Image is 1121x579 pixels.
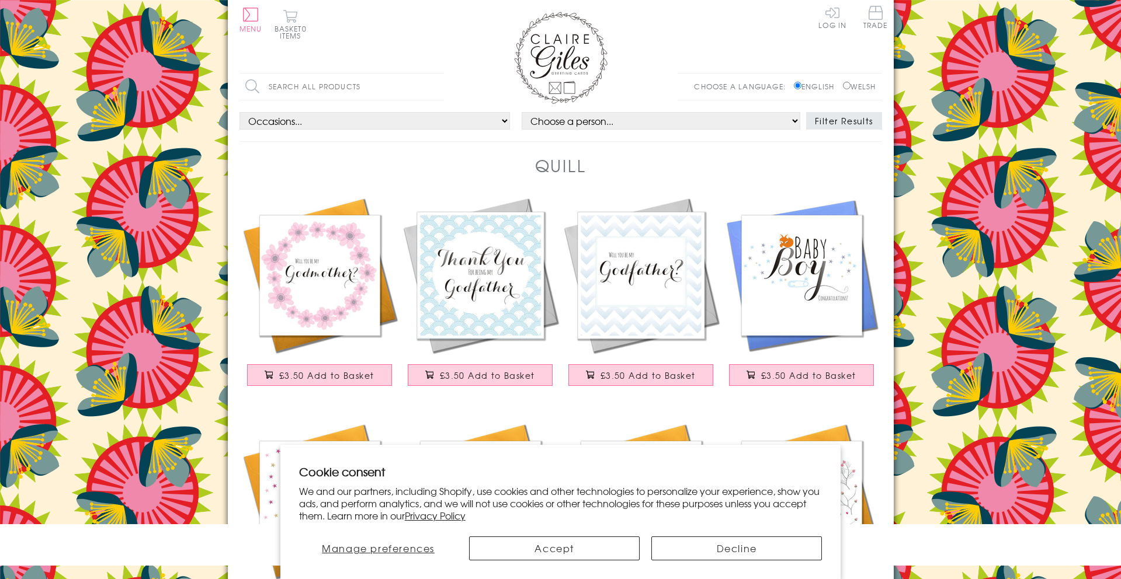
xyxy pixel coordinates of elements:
[863,6,888,29] span: Trade
[240,23,262,34] span: Menu
[247,364,392,386] button: £3.50 Add to Basket
[794,81,840,92] label: English
[432,74,444,100] input: Search
[761,369,856,381] span: £3.50 Add to Basket
[280,23,307,41] span: 0 items
[240,195,400,397] a: Religious Occassions Card, Pink Flowers, Will you be my Godmother? £3.50 Add to Basket
[240,8,262,32] button: Menu
[299,536,458,560] button: Manage preferences
[561,195,721,397] a: Religious Occassions Card, Blue Stripes, Will you be my Godfather? £3.50 Add to Basket
[535,154,586,177] h1: Quill
[322,541,435,555] span: Manage preferences
[240,74,444,100] input: Search all products
[568,364,713,386] button: £3.50 Add to Basket
[651,536,822,560] button: Decline
[240,195,400,355] img: Religious Occassions Card, Pink Flowers, Will you be my Godmother?
[299,463,822,480] h2: Cookie consent
[729,364,874,386] button: £3.50 Add to Basket
[721,195,882,355] img: Baby Card, Sleeping Fox, Baby Boy Congratulations
[400,195,561,355] img: Religious Occassions Card, Blue Circles, Thank You for being my Godfather
[794,82,801,89] input: English
[408,364,553,386] button: £3.50 Add to Basket
[601,369,696,381] span: £3.50 Add to Basket
[843,82,851,89] input: Welsh
[275,9,307,39] button: Basket0 items
[514,12,608,104] img: Claire Giles Greetings Cards
[843,81,876,92] label: Welsh
[440,369,535,381] span: £3.50 Add to Basket
[400,195,561,397] a: Religious Occassions Card, Blue Circles, Thank You for being my Godfather £3.50 Add to Basket
[405,508,466,522] a: Privacy Policy
[818,6,846,29] a: Log In
[721,195,882,397] a: Baby Card, Sleeping Fox, Baby Boy Congratulations £3.50 Add to Basket
[469,536,640,560] button: Accept
[279,369,374,381] span: £3.50 Add to Basket
[694,81,792,92] p: Choose a language:
[561,195,721,355] img: Religious Occassions Card, Blue Stripes, Will you be my Godfather?
[806,112,882,130] button: Filter Results
[863,6,888,31] a: Trade
[299,485,822,521] p: We and our partners, including Shopify, use cookies and other technologies to personalize your ex...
